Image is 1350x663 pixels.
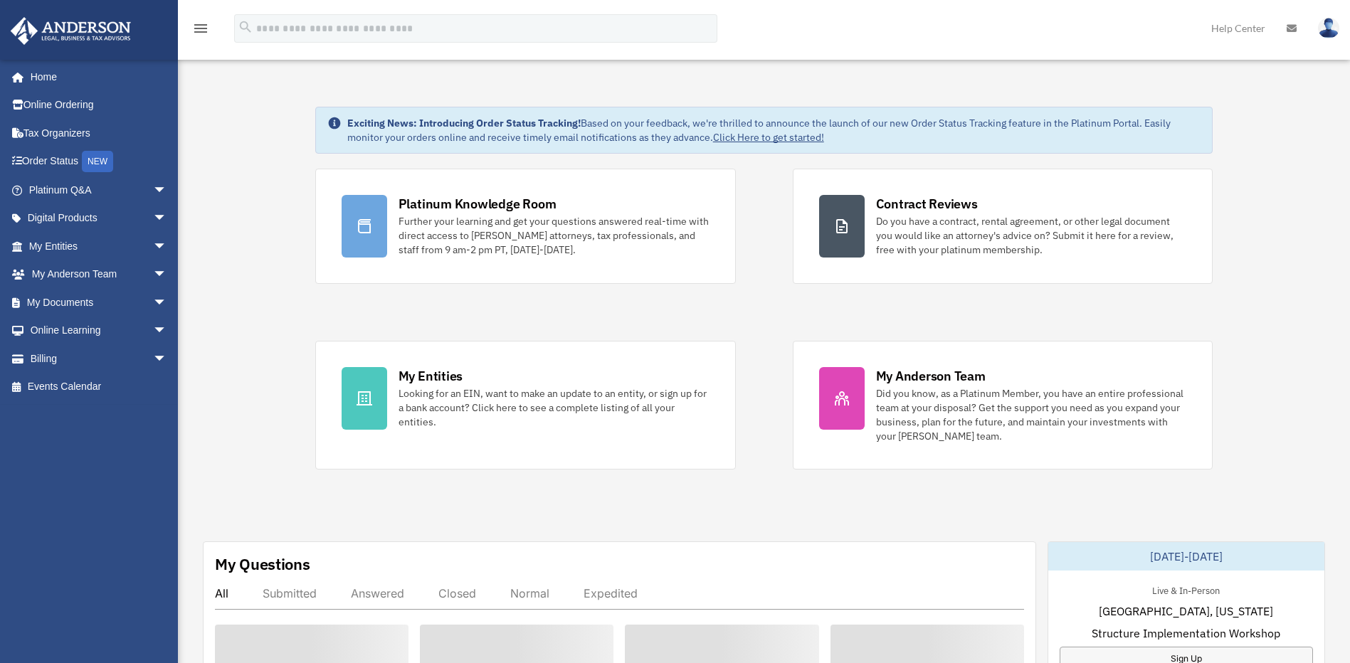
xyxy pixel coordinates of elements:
[10,119,189,147] a: Tax Organizers
[399,195,557,213] div: Platinum Knowledge Room
[399,386,710,429] div: Looking for an EIN, want to make an update to an entity, or sign up for a bank account? Click her...
[192,20,209,37] i: menu
[876,195,978,213] div: Contract Reviews
[263,586,317,600] div: Submitted
[510,586,549,600] div: Normal
[10,176,189,204] a: Platinum Q&Aarrow_drop_down
[153,317,181,346] span: arrow_drop_down
[153,204,181,233] span: arrow_drop_down
[215,586,228,600] div: All
[10,317,189,345] a: Online Learningarrow_drop_down
[82,151,113,172] div: NEW
[876,214,1187,257] div: Do you have a contract, rental agreement, or other legal document you would like an attorney's ad...
[584,586,638,600] div: Expedited
[315,169,736,284] a: Platinum Knowledge Room Further your learning and get your questions answered real-time with dire...
[10,63,181,91] a: Home
[876,367,986,385] div: My Anderson Team
[10,232,189,260] a: My Entitiesarrow_drop_down
[153,288,181,317] span: arrow_drop_down
[10,260,189,289] a: My Anderson Teamarrow_drop_down
[793,169,1213,284] a: Contract Reviews Do you have a contract, rental agreement, or other legal document you would like...
[315,341,736,470] a: My Entities Looking for an EIN, want to make an update to an entity, or sign up for a bank accoun...
[1099,603,1273,620] span: [GEOGRAPHIC_DATA], [US_STATE]
[153,176,181,205] span: arrow_drop_down
[1048,542,1324,571] div: [DATE]-[DATE]
[215,553,310,575] div: My Questions
[713,131,824,144] a: Click Here to get started!
[192,25,209,37] a: menu
[1092,625,1280,642] span: Structure Implementation Workshop
[10,204,189,233] a: Digital Productsarrow_drop_down
[351,586,404,600] div: Answered
[6,17,135,45] img: Anderson Advisors Platinum Portal
[153,344,181,373] span: arrow_drop_down
[793,341,1213,470] a: My Anderson Team Did you know, as a Platinum Member, you have an entire professional team at your...
[238,19,253,35] i: search
[1318,18,1339,38] img: User Pic
[399,367,463,385] div: My Entities
[10,91,189,120] a: Online Ordering
[10,344,189,373] a: Billingarrow_drop_down
[10,147,189,176] a: Order StatusNEW
[10,288,189,317] a: My Documentsarrow_drop_down
[438,586,476,600] div: Closed
[347,116,1201,144] div: Based on your feedback, we're thrilled to announce the launch of our new Order Status Tracking fe...
[347,117,581,129] strong: Exciting News: Introducing Order Status Tracking!
[153,232,181,261] span: arrow_drop_down
[10,373,189,401] a: Events Calendar
[876,386,1187,443] div: Did you know, as a Platinum Member, you have an entire professional team at your disposal? Get th...
[153,260,181,290] span: arrow_drop_down
[399,214,710,257] div: Further your learning and get your questions answered real-time with direct access to [PERSON_NAM...
[1141,582,1231,597] div: Live & In-Person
